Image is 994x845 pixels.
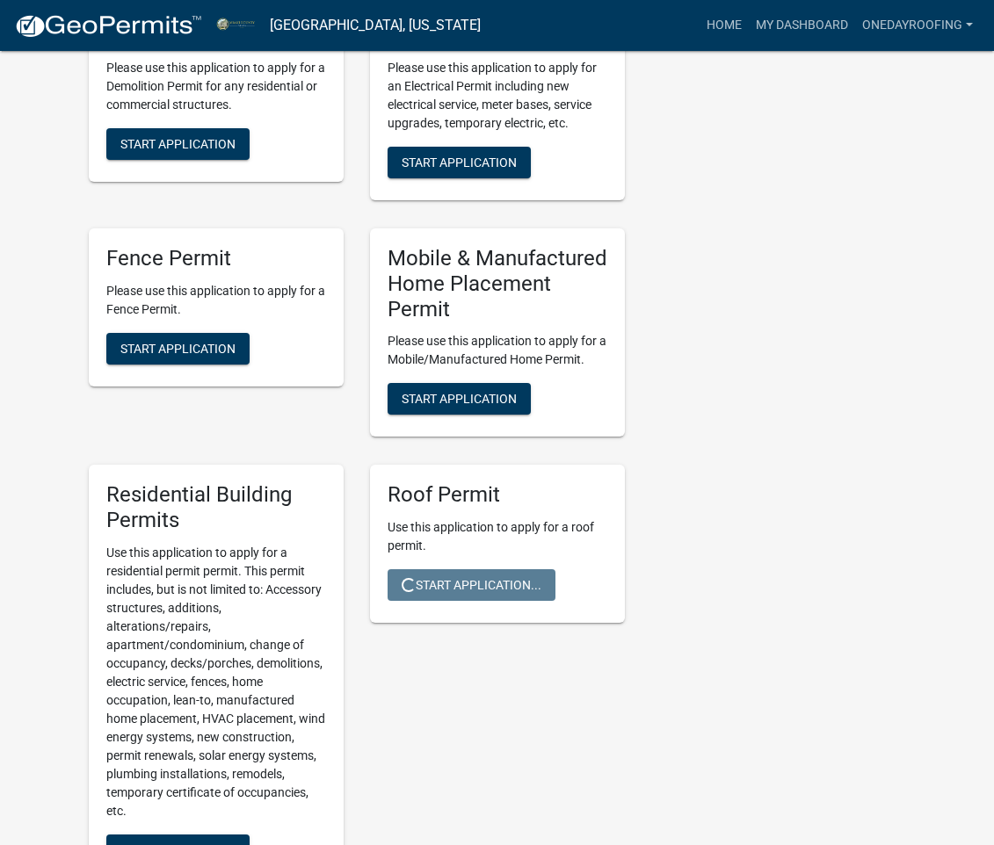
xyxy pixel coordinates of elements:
[106,282,326,319] p: Please use this application to apply for a Fence Permit.
[120,137,236,151] span: Start Application
[106,482,326,533] h5: Residential Building Permits
[749,9,855,42] a: My Dashboard
[388,246,607,321] h5: Mobile & Manufactured Home Placement Permit
[106,128,250,160] button: Start Application
[388,59,607,133] p: Please use this application to apply for an Electrical Permit including new electrical service, m...
[106,246,326,271] h5: Fence Permit
[106,59,326,114] p: Please use this application to apply for a Demolition Permit for any residential or commercial st...
[388,518,607,555] p: Use this application to apply for a roof permit.
[388,332,607,369] p: Please use this application to apply for a Mobile/Manufactured Home Permit.
[388,482,607,508] h5: Roof Permit
[700,9,749,42] a: Home
[855,9,980,42] a: Onedayroofing
[106,333,250,365] button: Start Application
[216,13,256,37] img: Miami County, Indiana
[402,155,517,170] span: Start Application
[120,341,236,355] span: Start Application
[388,147,531,178] button: Start Application
[402,578,541,592] span: Start Application...
[388,569,555,601] button: Start Application...
[106,544,326,820] p: Use this application to apply for a residential permit permit. This permit includes, but is not l...
[388,383,531,415] button: Start Application
[402,392,517,406] span: Start Application
[270,11,481,40] a: [GEOGRAPHIC_DATA], [US_STATE]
